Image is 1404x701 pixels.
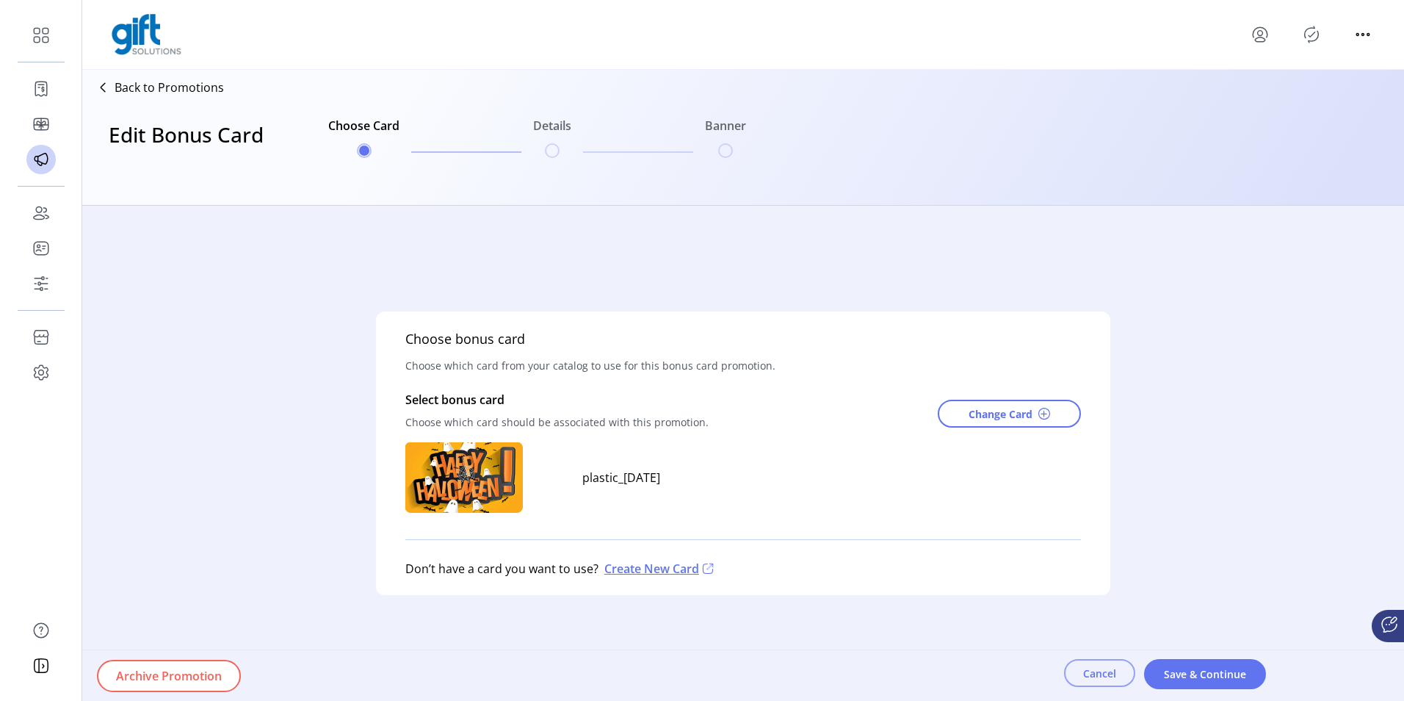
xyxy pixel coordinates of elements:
button: menu [1351,23,1375,46]
p: Don’t have a card you want to use? [405,560,598,578]
button: Archive Promotion [97,660,241,692]
button: Save & Continue [1144,659,1266,689]
span: Save & Continue [1163,666,1247,682]
span: Archive Promotion [116,667,222,685]
h5: Choose bonus card [405,329,525,349]
span: Choose which card from your catalog to use for this bonus card promotion. [405,349,775,382]
p: plastic_[DATE] [573,469,660,486]
button: Change Card [938,400,1081,428]
p: Back to Promotions [115,79,224,96]
img: logo [112,14,181,55]
button: Publisher Panel [1300,23,1323,46]
h3: Edit Bonus Card [109,119,264,179]
p: Create New Card [598,560,717,578]
h6: Choose Card [328,117,399,143]
button: Cancel [1064,659,1135,687]
span: Cancel [1083,666,1116,681]
p: Select bonus card [405,391,709,409]
span: Change Card [969,406,1032,422]
button: menu [1248,23,1272,46]
p: Choose which card should be associated with this promotion. [405,409,709,436]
